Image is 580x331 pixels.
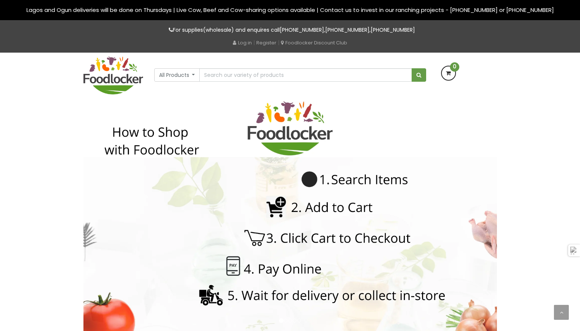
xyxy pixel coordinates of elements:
span: 0 [450,62,459,72]
a: Register [256,39,276,46]
span: | [278,39,279,46]
a: Foodlocker Discount Club [281,39,347,46]
input: Search our variety of products [199,68,412,82]
a: [PHONE_NUMBER] [325,26,370,34]
iframe: chat widget [534,284,580,320]
a: Log in [233,39,252,46]
a: [PHONE_NUMBER] [371,26,415,34]
p: For supplies(wholesale) and enquires call , , [83,26,497,34]
a: [PHONE_NUMBER] [280,26,324,34]
img: FoodLocker [83,56,143,94]
span: Lagos and Ogun deliveries will be done on Thursdays | Live Cow, Beef and Cow-sharing options avai... [26,6,554,14]
button: All Products [154,68,200,82]
span: | [253,39,255,46]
